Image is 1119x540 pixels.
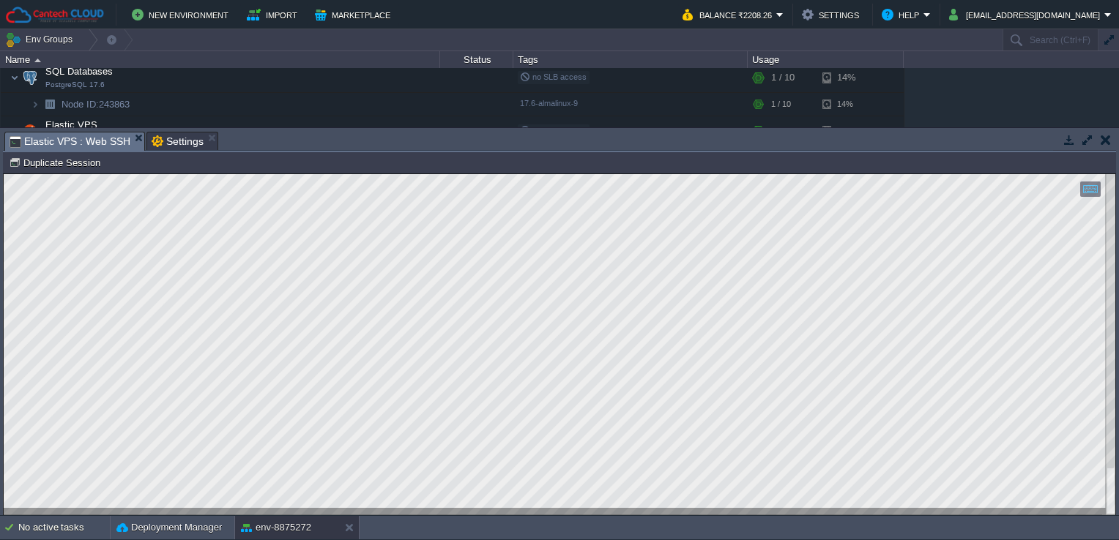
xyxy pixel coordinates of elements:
[5,29,78,50] button: Env Groups
[20,63,40,92] img: AMDAwAAAACH5BAEAAAAALAAAAAABAAEAAAICRAEAOw==
[247,6,302,23] button: Import
[45,80,105,89] span: PostgreSQL 17.6
[882,6,923,23] button: Help
[514,51,747,68] div: Tags
[771,63,795,92] div: 1 / 10
[44,119,100,130] a: Elastic VPS
[31,93,40,116] img: AMDAwAAAACH5BAEAAAAALAAAAAABAAEAAAICRAEAOw==
[802,6,863,23] button: Settings
[44,66,115,77] a: SQL DatabasesPostgreSQL 17.6
[44,119,100,131] span: Elastic VPS
[520,99,578,108] span: 17.6-almalinux-9
[10,116,19,146] img: AMDAwAAAACH5BAEAAAAALAAAAAABAAEAAAICRAEAOw==
[60,98,132,110] a: Node ID:243863
[5,6,105,24] img: Cantech Cloud
[683,6,776,23] button: Balance ₹2208.26
[748,51,903,68] div: Usage
[40,93,60,116] img: AMDAwAAAACH5BAEAAAAALAAAAAABAAEAAAICRAEAOw==
[152,132,204,150] span: Settings
[822,93,870,116] div: 14%
[34,59,41,62] img: AMDAwAAAACH5BAEAAAAALAAAAAABAAEAAAICRAEAOw==
[9,156,105,169] button: Duplicate Session
[1,51,439,68] div: Name
[20,116,40,146] img: AMDAwAAAACH5BAEAAAAALAAAAAABAAEAAAICRAEAOw==
[771,93,791,116] div: 1 / 10
[315,6,395,23] button: Marketplace
[771,116,795,146] div: 2 / 11
[822,116,870,146] div: 9%
[520,72,587,81] span: no SLB access
[441,51,513,68] div: Status
[10,132,130,151] span: Elastic VPS : Web SSH
[116,520,222,535] button: Deployment Manager
[62,99,99,110] span: Node ID:
[60,98,132,110] span: 243863
[18,516,110,539] div: No active tasks
[132,6,233,23] button: New Environment
[44,65,115,78] span: SQL Databases
[10,63,19,92] img: AMDAwAAAACH5BAEAAAAALAAAAAABAAEAAAICRAEAOw==
[949,6,1104,23] button: [EMAIL_ADDRESS][DOMAIN_NAME]
[822,63,870,92] div: 14%
[520,126,587,135] span: no SLB access
[241,520,311,535] button: env-8875272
